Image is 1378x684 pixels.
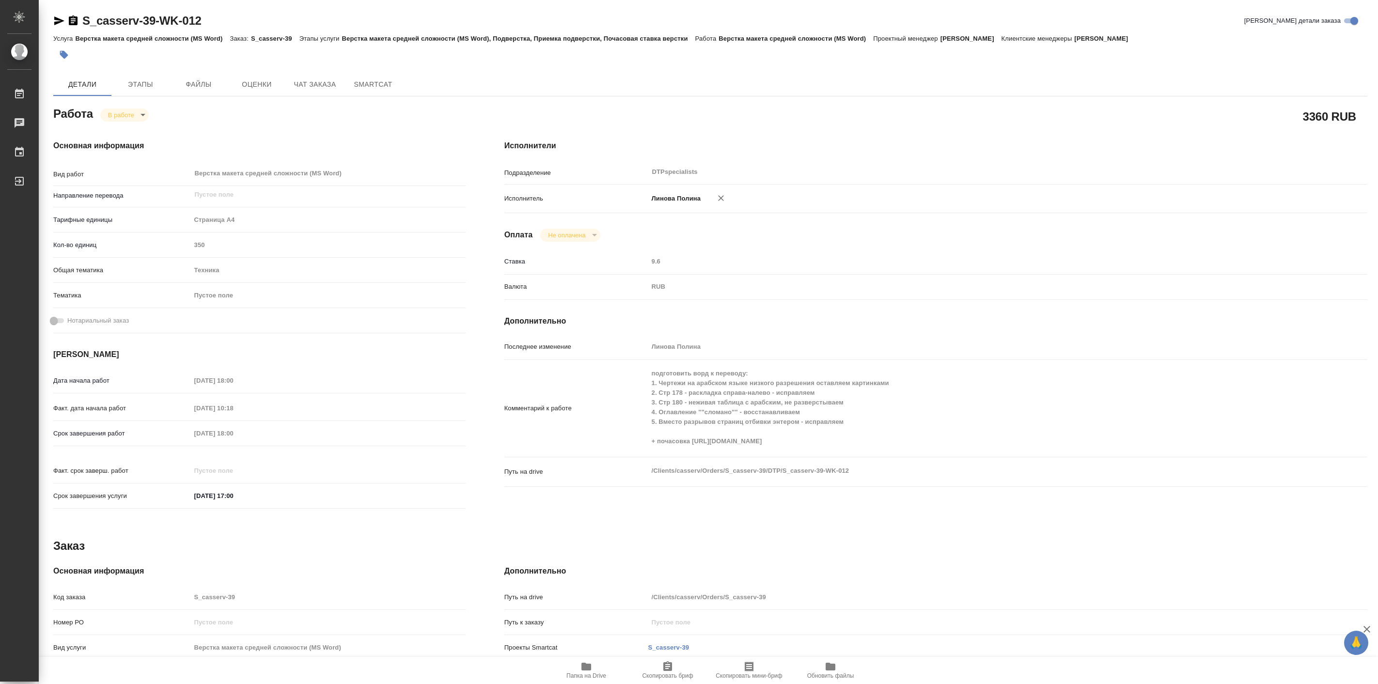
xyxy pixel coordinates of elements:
[545,231,588,239] button: Не оплачена
[504,467,648,477] p: Путь на drive
[546,657,627,684] button: Папка на Drive
[53,104,93,122] h2: Работа
[191,426,276,440] input: Пустое поле
[1074,35,1135,42] p: [PERSON_NAME]
[234,78,280,91] span: Оценки
[1244,16,1341,26] span: [PERSON_NAME] детали заказа
[53,491,191,501] p: Срок завершения услуги
[350,78,396,91] span: SmartCat
[504,565,1367,577] h4: Дополнительно
[53,592,191,602] p: Код заказа
[648,590,1296,604] input: Пустое поле
[648,254,1296,268] input: Пустое поле
[695,35,719,42] p: Работа
[194,189,443,201] input: Пустое поле
[648,340,1296,354] input: Пустое поле
[191,464,276,478] input: Пустое поле
[540,229,600,242] div: В работе
[53,538,85,554] h2: Заказ
[53,44,75,65] button: Добавить тэг
[191,615,466,629] input: Пустое поле
[504,229,533,241] h4: Оплата
[719,35,873,42] p: Верстка макета средней сложности (MS Word)
[53,404,191,413] p: Факт. дата начала работ
[648,365,1296,450] textarea: подготовить ворд к переводу: 1. Чертежи на арабском языке низкого разрешения оставляем картинками...
[504,315,1367,327] h4: Дополнительно
[191,489,276,503] input: ✎ Введи что-нибудь
[53,291,191,300] p: Тематика
[504,592,648,602] p: Путь на drive
[873,35,940,42] p: Проектный менеджер
[627,657,708,684] button: Скопировать бриф
[53,466,191,476] p: Факт. срок заверш. работ
[566,672,606,679] span: Папка на Drive
[342,35,695,42] p: Верстка макета средней сложности (MS Word), Подверстка, Приемка подверстки, Почасовая ставка верстки
[175,78,222,91] span: Файлы
[53,215,191,225] p: Тарифные единицы
[53,618,191,627] p: Номер РО
[53,565,466,577] h4: Основная информация
[105,111,137,119] button: В работе
[708,657,790,684] button: Скопировать мини-бриф
[1002,35,1075,42] p: Клиентские менеджеры
[75,35,230,42] p: Верстка макета средней сложности (MS Word)
[648,463,1296,479] textarea: /Clients/casserv/Orders/S_casserv-39/DTP/S_casserv-39-WK-012
[194,291,454,300] div: Пустое поле
[790,657,871,684] button: Обновить файлы
[504,140,1367,152] h4: Исполнители
[191,212,466,228] div: Страница А4
[53,376,191,386] p: Дата начала работ
[504,618,648,627] p: Путь к заказу
[716,672,782,679] span: Скопировать мини-бриф
[230,35,251,42] p: Заказ:
[53,240,191,250] p: Кол-во единиц
[67,316,129,326] span: Нотариальный заказ
[504,168,648,178] p: Подразделение
[53,643,191,653] p: Вид услуги
[82,14,202,27] a: S_casserv-39-WK-012
[807,672,854,679] span: Обновить файлы
[292,78,338,91] span: Чат заказа
[648,194,701,203] p: Линова Полина
[251,35,299,42] p: S_casserv-39
[648,644,689,651] a: S_casserv-39
[504,257,648,266] p: Ставка
[299,35,342,42] p: Этапы услуги
[504,194,648,203] p: Исполнитель
[504,643,648,653] p: Проекты Smartcat
[53,349,466,360] h4: [PERSON_NAME]
[191,373,276,388] input: Пустое поле
[53,15,65,27] button: Скопировать ссылку для ЯМессенджера
[53,170,191,179] p: Вид работ
[504,282,648,292] p: Валюта
[191,262,466,279] div: Техника
[648,615,1296,629] input: Пустое поле
[504,404,648,413] p: Комментарий к работе
[191,238,466,252] input: Пустое поле
[191,590,466,604] input: Пустое поле
[1348,633,1364,653] span: 🙏
[67,15,79,27] button: Скопировать ссылку
[191,640,466,654] input: Пустое поле
[940,35,1002,42] p: [PERSON_NAME]
[191,401,276,415] input: Пустое поле
[710,187,732,209] button: Удалить исполнителя
[117,78,164,91] span: Этапы
[648,279,1296,295] div: RUB
[59,78,106,91] span: Детали
[53,191,191,201] p: Направление перевода
[100,109,149,122] div: В работе
[53,140,466,152] h4: Основная информация
[504,342,648,352] p: Последнее изменение
[53,35,75,42] p: Услуга
[53,429,191,438] p: Срок завершения работ
[191,287,466,304] div: Пустое поле
[642,672,693,679] span: Скопировать бриф
[1344,631,1368,655] button: 🙏
[53,265,191,275] p: Общая тематика
[1303,108,1356,124] h2: 3360 RUB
